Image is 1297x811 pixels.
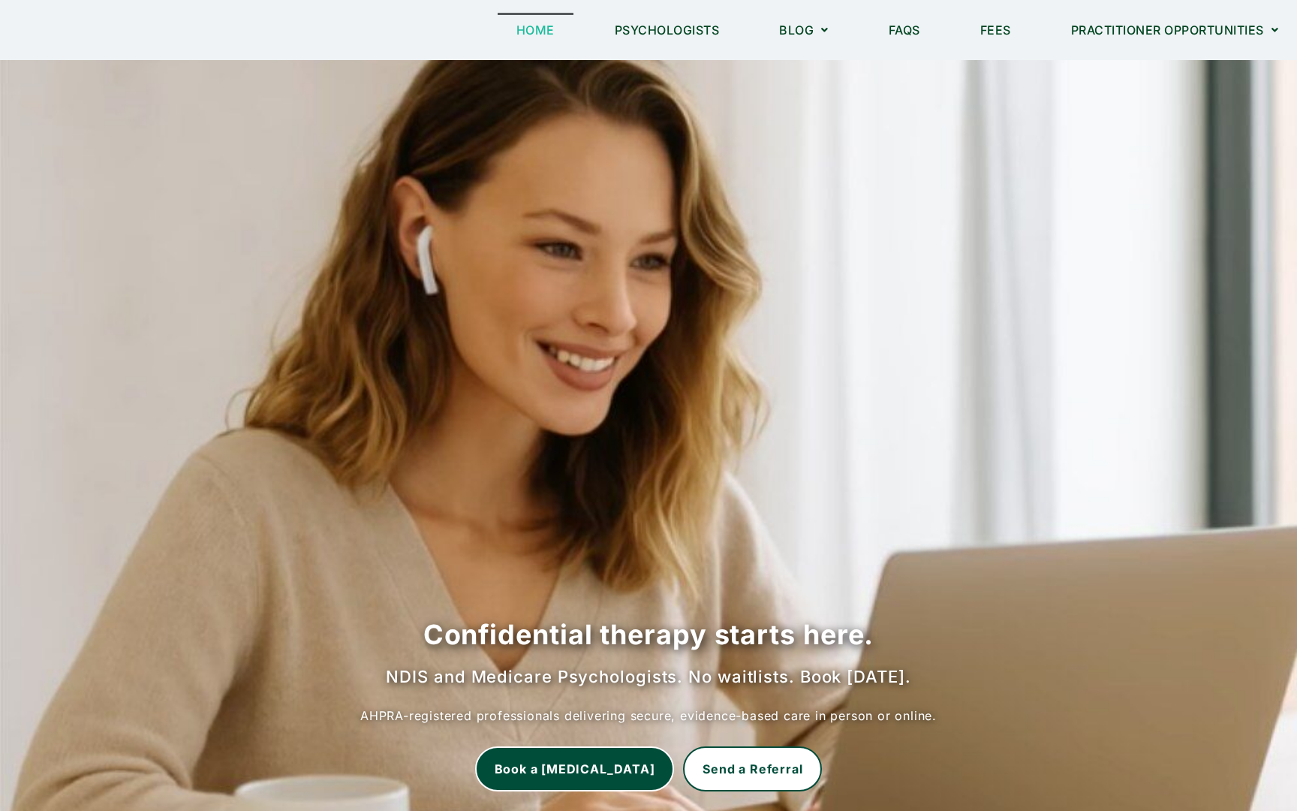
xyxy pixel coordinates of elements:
h2: NDIS and Medicare Psychologists. No waitlists. Book [DATE]. [15,665,1282,689]
h1: Confidential therapy starts here. [15,616,1282,653]
a: Home [498,13,573,47]
a: Book a Psychologist Now [475,746,675,791]
a: Send a Referral to Chat Corner [683,746,822,791]
a: Blog [760,13,847,47]
a: Fees [961,13,1030,47]
a: FAQs [870,13,939,47]
p: AHPRA-registered professionals delivering secure, evidence-based care in person or online. [15,704,1282,728]
a: Psychologists [596,13,739,47]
